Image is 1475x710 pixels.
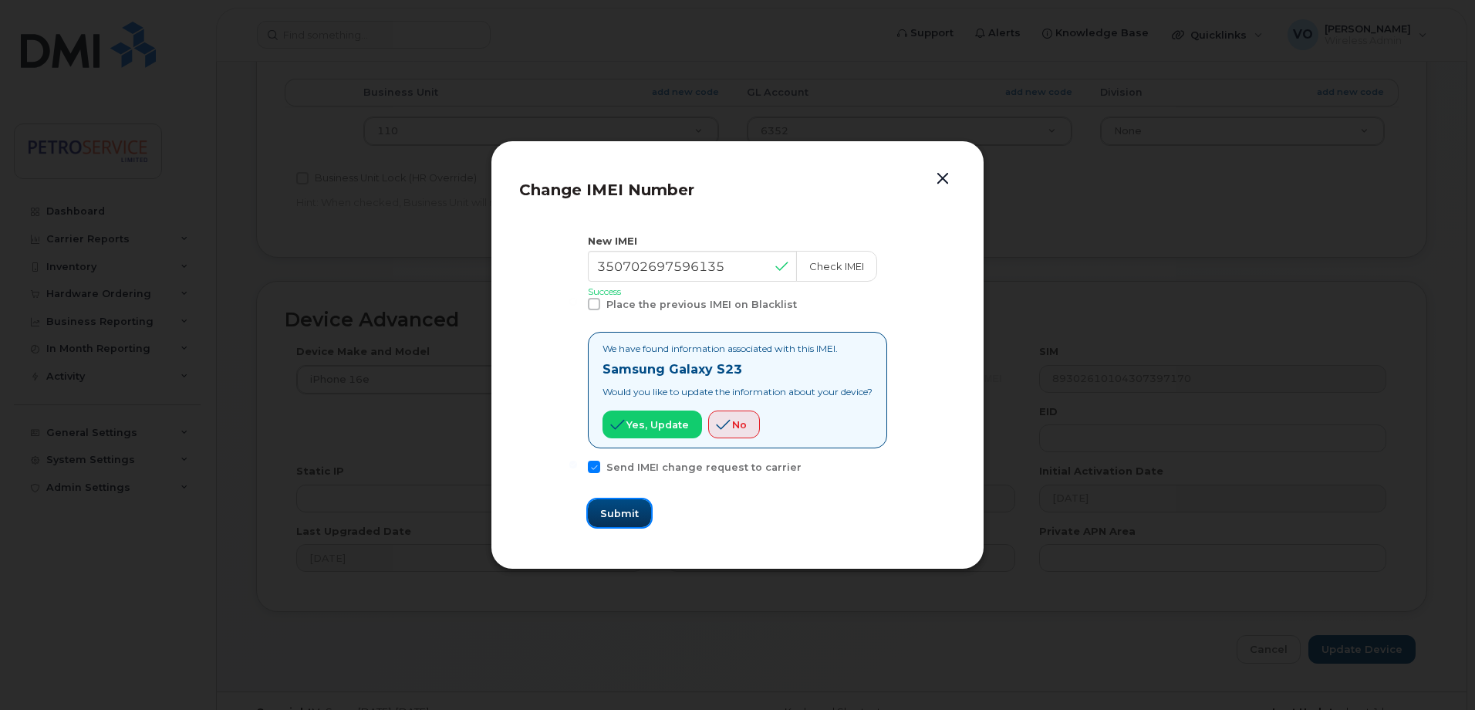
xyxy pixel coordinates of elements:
span: Submit [600,506,639,521]
input: Send IMEI change request to carrier [569,461,577,468]
p: Would you like to update the information about your device? [602,385,873,398]
span: Change IMEI Number [519,181,694,199]
p: Success [588,285,887,298]
input: Place the previous IMEI on Blacklist [569,298,577,306]
span: Yes, update [626,418,689,432]
strong: Samsung Galaxy S23 [602,362,742,377]
div: New IMEI [588,234,887,248]
button: Yes, update [602,411,702,438]
span: No [732,418,747,432]
button: Submit [588,499,651,527]
button: No [708,411,760,438]
p: We have found information associated with this IMEI. [602,342,873,355]
button: Check IMEI [796,251,877,282]
span: Place the previous IMEI on Blacklist [606,299,797,310]
span: Send IMEI change request to carrier [606,461,802,473]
